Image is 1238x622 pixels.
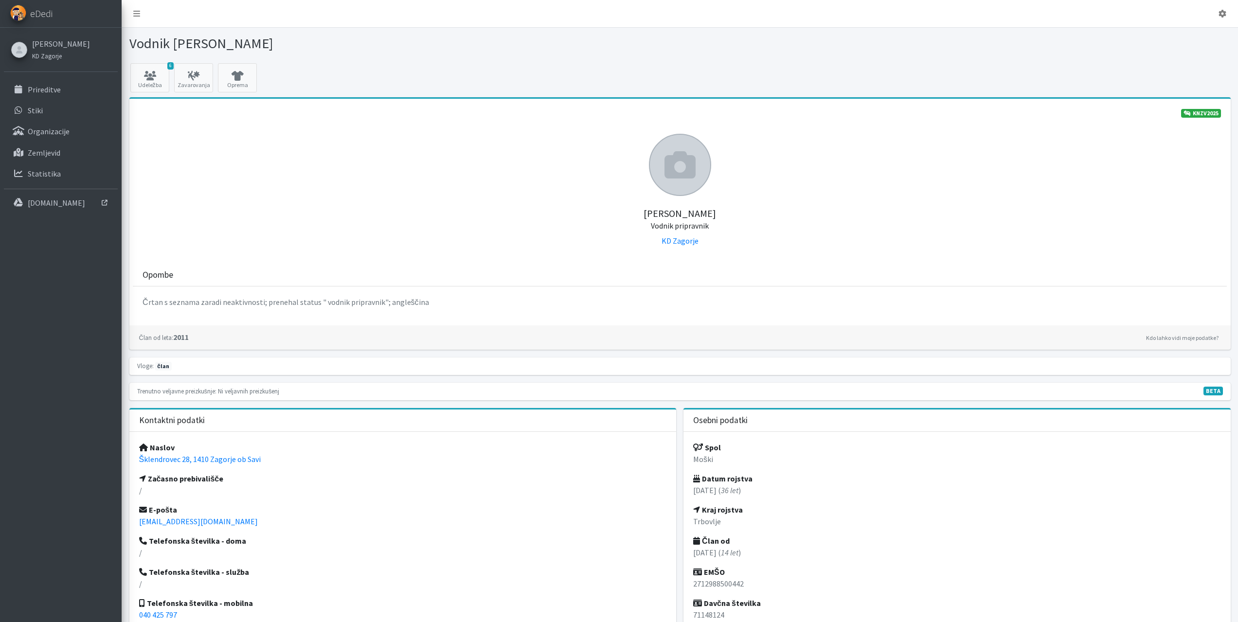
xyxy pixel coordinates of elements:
[139,196,1221,231] h5: [PERSON_NAME]
[1181,109,1221,118] a: KNZV2025
[693,609,1221,621] p: 71148124
[143,296,1217,308] p: Črtan s seznama zaradi neaktivnosti; prenehal status " vodnik pripravnik"; angleščina
[139,578,667,589] p: /
[721,485,738,495] em: 36 let
[139,443,175,452] strong: Naslov
[693,484,1221,496] p: [DATE] ( )
[129,35,677,52] h1: Vodnik [PERSON_NAME]
[4,193,118,213] a: [DOMAIN_NAME]
[139,610,177,620] a: 040 425 797
[662,236,699,246] a: KD Zagorje
[167,62,174,70] span: 6
[693,515,1221,527] p: Trbovlje
[139,536,247,546] strong: Telefonska številka - doma
[28,169,61,178] p: Statistika
[693,567,725,577] strong: EMŠO
[218,63,257,92] a: Oprema
[155,362,172,371] span: član
[139,334,173,341] small: Član od leta:
[28,85,61,94] p: Prireditve
[4,101,118,120] a: Stiki
[174,63,213,92] a: Zavarovanja
[1203,387,1223,395] span: V fazi razvoja
[1144,332,1221,344] a: Kdo lahko vidi moje podatke?
[28,106,43,115] p: Stiki
[139,505,178,515] strong: E-pošta
[218,387,279,395] small: Ni veljavnih preizkušenj
[139,598,253,608] strong: Telefonska številka - mobilna
[139,474,224,483] strong: Začasno prebivališče
[32,52,62,60] small: KD Zagorje
[130,63,169,92] a: 6 Udeležba
[139,332,189,342] strong: 2011
[32,50,90,61] a: KD Zagorje
[139,415,205,426] h3: Kontaktni podatki
[139,516,258,526] a: [EMAIL_ADDRESS][DOMAIN_NAME]
[693,536,730,546] strong: Član od
[4,122,118,141] a: Organizacije
[137,362,154,370] small: Vloge:
[4,143,118,162] a: Zemljevid
[28,148,60,158] p: Zemljevid
[28,126,70,136] p: Organizacije
[693,453,1221,465] p: Moški
[139,547,667,558] p: /
[139,454,261,464] a: Šklendrovec 28, 1410 Zagorje ob Savi
[693,474,753,483] strong: Datum rojstva
[30,6,53,21] span: eDedi
[4,164,118,183] a: Statistika
[693,547,1221,558] p: [DATE] ( )
[651,221,709,231] small: Vodnik pripravnik
[143,270,173,280] h3: Opombe
[693,598,761,608] strong: Davčna številka
[693,443,721,452] strong: Spol
[693,415,748,426] h3: Osebni podatki
[28,198,85,208] p: [DOMAIN_NAME]
[137,387,216,395] small: Trenutno veljavne preizkušnje:
[693,505,743,515] strong: Kraj rojstva
[693,578,1221,589] p: 2712988500442
[721,548,738,557] em: 14 let
[139,567,250,577] strong: Telefonska številka - služba
[139,484,667,496] p: /
[32,38,90,50] a: [PERSON_NAME]
[10,5,26,21] img: eDedi
[4,80,118,99] a: Prireditve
